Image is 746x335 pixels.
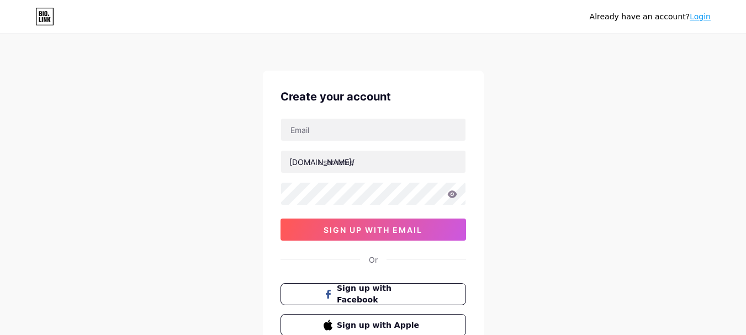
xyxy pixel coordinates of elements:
[281,88,466,105] div: Create your account
[281,119,465,141] input: Email
[289,156,355,168] div: [DOMAIN_NAME]/
[337,320,422,331] span: Sign up with Apple
[281,219,466,241] button: sign up with email
[690,12,711,21] a: Login
[324,225,422,235] span: sign up with email
[281,283,466,305] button: Sign up with Facebook
[590,11,711,23] div: Already have an account?
[337,283,422,306] span: Sign up with Facebook
[369,254,378,265] div: Or
[281,151,465,173] input: username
